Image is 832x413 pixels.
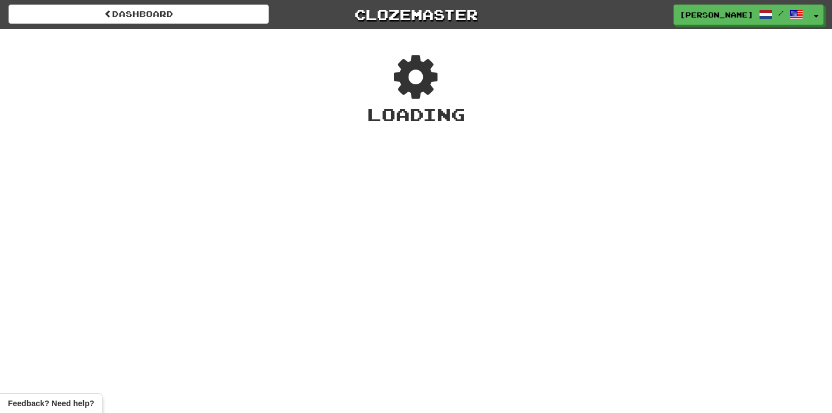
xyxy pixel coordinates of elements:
span: [PERSON_NAME] [680,10,753,20]
a: [PERSON_NAME] / [674,5,809,25]
span: / [778,9,784,17]
a: Clozemaster [286,5,546,24]
a: Dashboard [8,5,269,24]
span: Open feedback widget [8,398,94,409]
